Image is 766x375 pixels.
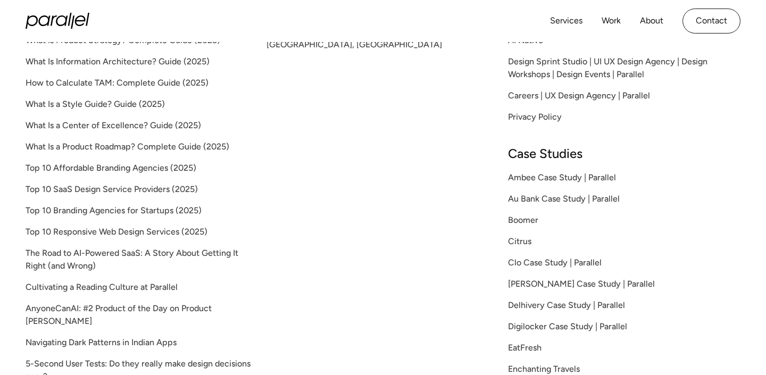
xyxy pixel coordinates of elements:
a: Cultivating a Reading Culture at Parallel [26,281,258,294]
a: Top 10 Affordable Branding Agencies (2025) [26,162,258,174]
a: Services [550,13,582,29]
a: Digilocker Case Study | Parallel [508,320,740,333]
h2: Case Studies [508,149,740,158]
a: Contact [682,9,740,34]
a: EatFresh [508,341,740,354]
a: Delhivery Case Study | Parallel [508,299,740,312]
a: AnyoneCanAI: #2 Product of the Day on Product [PERSON_NAME] [26,302,258,328]
a: home [26,13,89,29]
a: Top 10 Responsive Web Design Services (2025) [26,226,258,238]
a: Au Bank Case Study | Parallel [508,193,740,205]
a: About [640,13,663,29]
a: Careers | UX Design Agency | Parallel [508,89,740,102]
a: What Is a Center of Excellence? Guide (2025) [26,119,258,132]
a: [PERSON_NAME] Case Study | Parallel [508,278,740,290]
a: How to Calculate TAM: Complete Guide (2025) [26,77,258,89]
a: The Road to AI-Powered SaaS: A Story About Getting It Right (and Wrong) [26,247,258,272]
a: What Is a Product Roadmap? Complete Guide (2025) [26,140,258,153]
a: Top 10 SaaS Design Service Providers (2025) [26,183,258,196]
a: Citrus [508,235,740,248]
a: Top 10 Branding Agencies for Startups (2025) [26,204,258,217]
a: Clo Case Study | Parallel [508,256,740,269]
a: Privacy Policy [508,111,740,123]
a: Navigating Dark Patterns in Indian Apps [26,336,258,349]
a: Ambee Case Study | Parallel [508,171,740,184]
a: Design Sprint Studio | UI UX Design Agency | Design Workshops | Design Events | Parallel [508,55,740,81]
a: What Is a Style Guide? Guide (2025) [26,98,258,111]
a: What Is Information Architecture? Guide (2025) [26,55,258,68]
a: Boomer [508,214,740,227]
a: Work [602,13,621,29]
